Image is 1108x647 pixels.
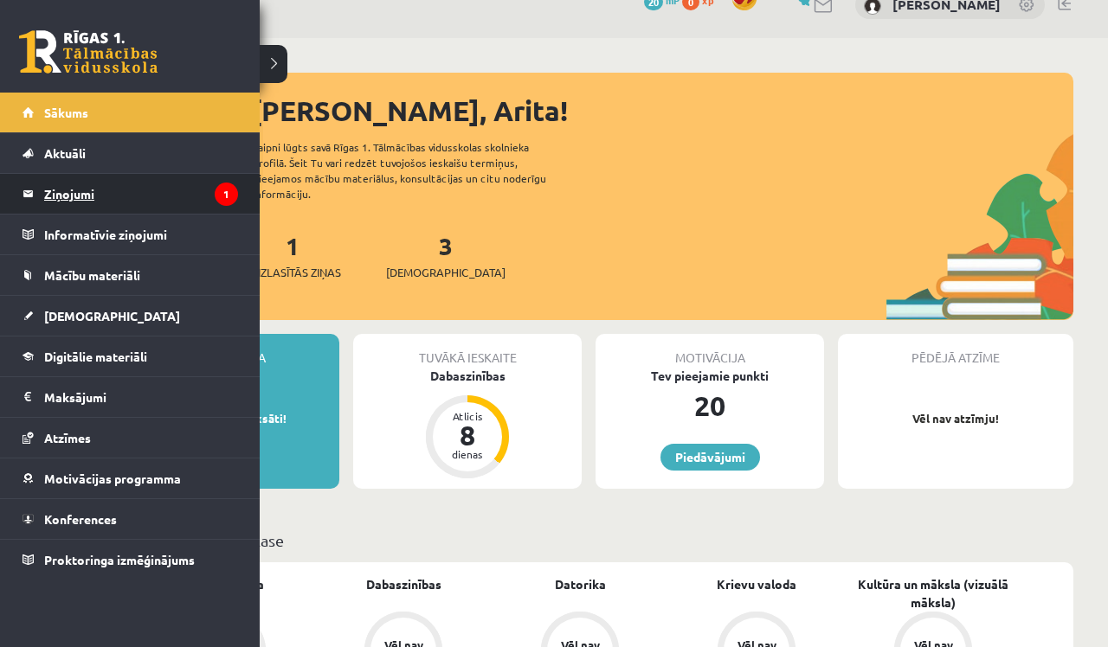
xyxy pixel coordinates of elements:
span: Proktoringa izmēģinājums [44,552,195,567]
a: Proktoringa izmēģinājums [23,540,238,580]
i: 1 [215,183,238,206]
p: Mācību plāns 10.b2 klase [111,528,1066,552]
a: Sākums [23,93,238,132]
a: Krievu valoda [717,575,796,593]
div: Tuvākā ieskaite [353,334,582,367]
div: Tev pieejamie punkti [596,367,824,385]
a: Mācību materiāli [23,255,238,295]
span: [DEMOGRAPHIC_DATA] [386,264,506,281]
a: Ziņojumi1 [23,174,238,214]
div: Dabaszinības [353,367,582,385]
a: Atzīmes [23,418,238,458]
a: [DEMOGRAPHIC_DATA] [23,296,238,336]
p: Vēl nav atzīmju! [847,410,1065,427]
a: Dabaszinības Atlicis 8 dienas [353,367,582,481]
span: [DEMOGRAPHIC_DATA] [44,308,180,323]
div: Atlicis [441,411,493,421]
a: 1Neizlasītās ziņas [244,230,341,281]
legend: Informatīvie ziņojumi [44,215,238,254]
legend: Ziņojumi [44,174,238,214]
a: Maksājumi [23,377,238,417]
div: 8 [441,421,493,449]
div: dienas [441,449,493,459]
div: [PERSON_NAME], Arita! [251,90,1073,131]
a: Datorika [555,575,606,593]
legend: Maksājumi [44,377,238,417]
a: Informatīvie ziņojumi [23,215,238,254]
a: Aktuāli [23,133,238,173]
div: 20 [596,385,824,426]
span: Atzīmes [44,430,91,445]
span: Konferences [44,511,117,527]
a: Motivācijas programma [23,458,238,498]
a: Dabaszinības [366,575,441,593]
a: Kultūra un māksla (vizuālā māksla) [845,575,1021,612]
a: Rīgas 1. Tālmācības vidusskola [19,30,158,74]
span: Sākums [44,105,88,120]
span: Aktuāli [44,145,86,161]
div: Pēdējā atzīme [838,334,1073,367]
div: Motivācija [596,334,824,367]
a: Piedāvājumi [660,444,760,471]
span: Neizlasītās ziņas [244,264,341,281]
span: Mācību materiāli [44,267,140,283]
a: Digitālie materiāli [23,336,238,376]
span: Digitālie materiāli [44,349,147,364]
a: Konferences [23,499,238,539]
a: 3[DEMOGRAPHIC_DATA] [386,230,506,281]
div: Laipni lūgts savā Rīgas 1. Tālmācības vidusskolas skolnieka profilā. Šeit Tu vari redzēt tuvojošo... [253,139,577,202]
span: Motivācijas programma [44,471,181,486]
